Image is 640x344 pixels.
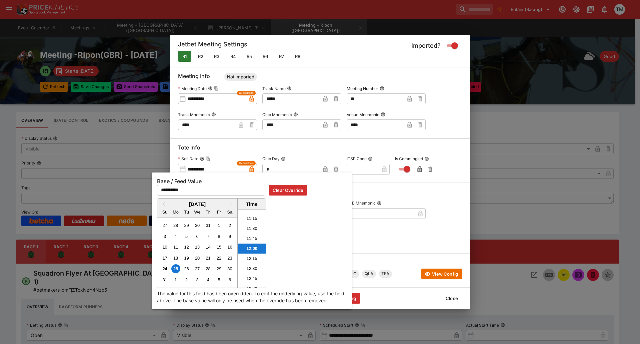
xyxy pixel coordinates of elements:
div: Sunday [160,208,169,217]
span: Not Imported [224,74,257,80]
div: Time [239,201,264,207]
div: Choose Wednesday, August 13th, 2025 [193,243,202,252]
div: Choose Friday, August 22nd, 2025 [214,254,223,263]
button: Clear Override [269,185,307,196]
div: Choose Saturday, September 6th, 2025 [225,275,234,284]
div: Month August, 2025 [159,220,235,285]
div: Choose Sunday, July 27th, 2025 [160,221,169,230]
button: Mapped to M51 and Not Imported [226,51,240,62]
div: Choose Saturday, August 23rd, 2025 [225,254,234,263]
div: Quinella [362,270,376,278]
div: Choose Friday, August 15th, 2025 [214,243,223,252]
div: Choose Thursday, August 21st, 2025 [204,254,213,263]
button: Previous Month [158,199,169,210]
button: Mapped to M51 and Imported [178,51,191,62]
p: Track Mnemonic [178,112,210,117]
p: Venue Mnemonic [347,112,379,117]
span: Overridden [239,91,254,95]
div: Choose Monday, September 1st, 2025 [171,275,180,284]
div: Choose Sunday, August 17th, 2025 [160,254,169,263]
div: Choose Monday, July 28th, 2025 [171,221,180,230]
li: 12:00 [238,244,266,254]
div: Place [346,270,359,278]
div: Choose Saturday, August 16th, 2025 [225,243,234,252]
div: Choose Sunday, August 10th, 2025 [160,243,169,252]
button: Mapped to M51 and Not Imported [243,51,256,62]
div: Choose Monday, August 18th, 2025 [171,254,180,263]
div: Choose Thursday, August 28th, 2025 [204,264,213,273]
p: ITSP Code [347,156,367,161]
div: Choose Wednesday, August 20th, 2025 [193,254,202,263]
button: Copy To Clipboard [214,86,219,91]
div: Choose Tuesday, August 26th, 2025 [182,264,191,273]
p: FOB Mnemonic [347,200,376,206]
button: Mapped to M51 and Not Imported [194,51,207,62]
div: Choose Sunday, August 3rd, 2025 [160,232,169,241]
p: Track Name [262,86,286,91]
button: Mapped to M51 and Not Imported [210,51,223,62]
div: Choose Sunday, August 24th, 2025 [160,264,169,273]
div: Trifecta [379,270,392,278]
button: Copy To Clipboard [206,156,210,161]
div: Choose Thursday, August 7th, 2025 [204,232,213,241]
div: Choose Friday, August 8th, 2025 [214,232,223,241]
div: Monday [171,208,180,217]
p: Club Mnemonic [262,112,292,117]
li: 12:30 [238,264,266,274]
h6: Tote Info [178,144,462,154]
p: Club Day [262,156,280,161]
div: Choose Monday, August 11th, 2025 [171,243,180,252]
div: Choose Wednesday, August 27th, 2025 [193,264,202,273]
button: Mapped to M51 and Not Imported [275,51,288,62]
div: Choose Friday, September 5th, 2025 [214,275,223,284]
p: The value for this field has been overridden. To edit the underlying value, use the field above. ... [157,290,346,304]
button: Mapped to M51 and Not Imported [259,51,272,62]
button: Close [442,293,462,304]
div: Choose Tuesday, July 29th, 2025 [182,221,191,230]
div: Choose Tuesday, September 2nd, 2025 [182,275,191,284]
h6: Base / Feed Value [157,178,346,185]
div: Wednesday [193,208,202,217]
div: Friday [214,208,223,217]
div: Choose Saturday, August 30th, 2025 [225,264,234,273]
span: TFA [379,271,392,277]
h5: Jetbet Meeting Settings [178,40,247,51]
li: 11:45 [238,234,266,244]
span: QLA [362,271,376,277]
li: 11:30 [238,224,266,234]
p: Meeting Number [347,86,378,91]
div: Thursday [204,208,213,217]
p: Is Commingled [395,156,423,161]
span: Overridden [239,161,254,165]
div: Choose Saturday, August 2nd, 2025 [225,221,234,230]
div: Choose Wednesday, July 30th, 2025 [193,221,202,230]
div: Saturday [225,208,234,217]
div: Choose Tuesday, August 5th, 2025 [182,232,191,241]
div: Choose Thursday, July 31st, 2025 [204,221,213,230]
div: Choose Thursday, September 4th, 2025 [204,275,213,284]
div: Choose Friday, August 1st, 2025 [214,221,223,230]
div: Choose Monday, August 4th, 2025 [171,232,180,241]
li: 11:15 [238,214,266,224]
p: Meeting Date [178,86,207,91]
ul: Time [238,210,266,288]
div: Meeting Status [224,73,257,81]
li: 12:15 [238,254,266,264]
div: Tuesday [182,208,191,217]
li: 13:00 [238,284,266,294]
div: Choose Saturday, August 9th, 2025 [225,232,234,241]
span: PLC [346,271,359,277]
div: Choose Thursday, August 14th, 2025 [204,243,213,252]
div: Choose Sunday, August 31st, 2025 [160,275,169,284]
div: Choose Friday, August 29th, 2025 [214,264,223,273]
div: Choose Tuesday, August 19th, 2025 [182,254,191,263]
h2: [DATE] [157,201,237,207]
h5: Imported? [411,42,441,49]
div: Choose Wednesday, September 3rd, 2025 [193,275,202,284]
div: Choose Date and Time [157,198,266,288]
li: 12:45 [238,274,266,284]
button: View Config [421,269,462,279]
button: Mapped to M51 and Not Imported [291,51,304,62]
div: Choose Monday, August 25th, 2025 [171,264,180,273]
div: Choose Wednesday, August 6th, 2025 [193,232,202,241]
